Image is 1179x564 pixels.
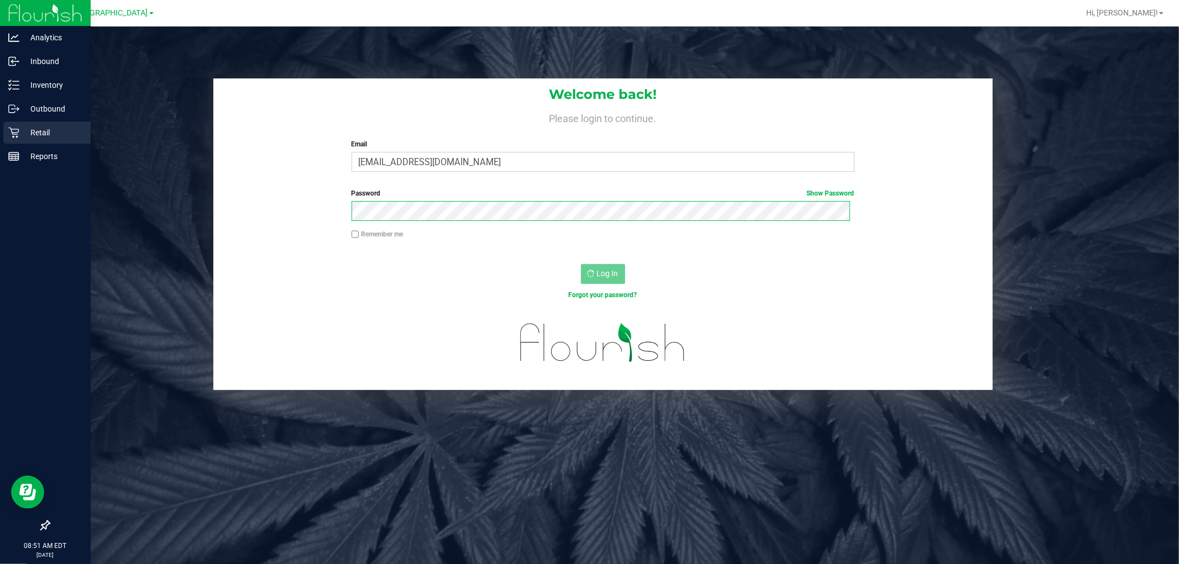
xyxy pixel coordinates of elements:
p: Analytics [19,31,86,44]
p: Inbound [19,55,86,68]
p: Outbound [19,102,86,115]
iframe: Resource center [11,476,44,509]
label: Email [352,139,855,149]
inline-svg: Outbound [8,103,19,114]
p: 08:51 AM EDT [5,541,86,551]
inline-svg: Inventory [8,80,19,91]
inline-svg: Retail [8,127,19,138]
inline-svg: Analytics [8,32,19,43]
a: Show Password [807,189,855,197]
img: flourish_logo.svg [505,312,700,374]
span: Password [352,189,381,197]
inline-svg: Inbound [8,56,19,67]
label: Remember me [352,229,404,239]
p: Inventory [19,78,86,92]
button: Log In [581,264,625,284]
inline-svg: Reports [8,151,19,162]
span: [GEOGRAPHIC_DATA] [72,8,148,18]
p: [DATE] [5,551,86,559]
h1: Welcome back! [213,87,993,102]
span: Hi, [PERSON_NAME]! [1086,8,1158,17]
a: Forgot your password? [569,291,637,299]
input: Remember me [352,230,359,238]
p: Retail [19,126,86,139]
h4: Please login to continue. [213,110,993,124]
p: Reports [19,150,86,163]
span: Log In [597,269,619,278]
